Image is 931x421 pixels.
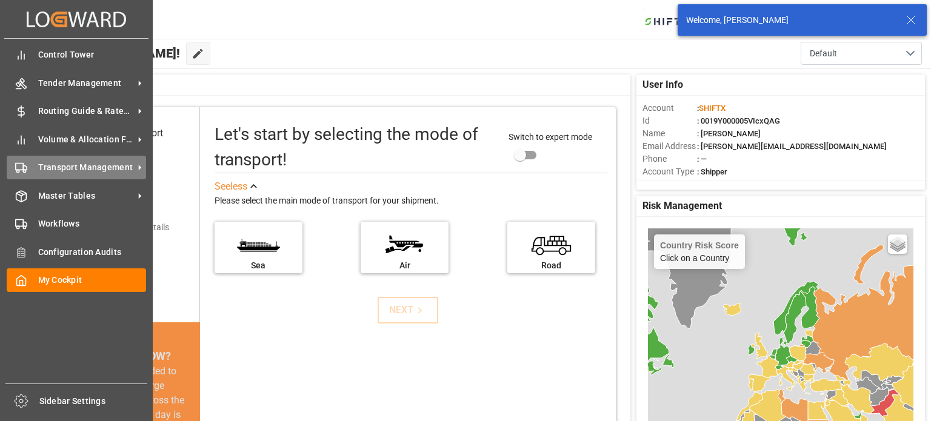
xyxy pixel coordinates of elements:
[801,42,922,65] button: open menu
[642,153,697,165] span: Phone
[810,47,837,60] span: Default
[642,140,697,153] span: Email Address
[39,395,148,408] span: Sidebar Settings
[686,14,895,27] div: Welcome, [PERSON_NAME]
[697,116,780,125] span: : 0019Y000005VIcxQAG
[38,48,147,61] span: Control Tower
[660,240,739,250] h4: Country Risk Score
[509,132,592,142] span: Switch to expert mode
[50,42,180,65] span: Hello [PERSON_NAME]!
[38,274,147,287] span: My Cockpit
[697,129,761,138] span: : [PERSON_NAME]
[389,303,426,317] div: NEXT
[7,268,146,292] a: My Cockpit
[888,234,907,254] a: Layers
[38,161,134,174] span: Transport Management
[697,142,887,151] span: : [PERSON_NAME][EMAIL_ADDRESS][DOMAIN_NAME]
[642,114,697,127] span: Id
[38,246,147,259] span: Configuration Audits
[367,259,442,272] div: Air
[642,102,697,114] span: Account
[660,240,739,263] div: Click on a Country
[215,122,497,173] div: Let's start by selecting the mode of transport!
[7,43,146,67] a: Control Tower
[513,259,589,272] div: Road
[697,154,707,164] span: : —
[38,105,134,118] span: Routing Guide & Rates MGMT
[7,240,146,264] a: Configuration Audits
[378,297,438,323] button: NEXT
[215,194,607,208] div: Please select the main mode of transport for your shipment.
[221,259,296,272] div: Sea
[642,78,683,92] span: User Info
[7,212,146,236] a: Workflows
[642,127,697,140] span: Name
[699,104,726,113] span: SHIFTX
[93,221,169,234] div: Add shipping details
[215,179,247,194] div: See less
[38,217,147,230] span: Workflows
[642,199,722,213] span: Risk Management
[697,167,727,176] span: : Shipper
[642,165,697,178] span: Account Type
[38,77,134,90] span: Tender Management
[697,104,726,113] span: :
[644,9,705,30] img: Bildschirmfoto%202024-11-13%20um%2009.31.44.png_1731487080.png
[38,133,134,146] span: Volume & Allocation Forecast
[38,190,134,202] span: Master Tables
